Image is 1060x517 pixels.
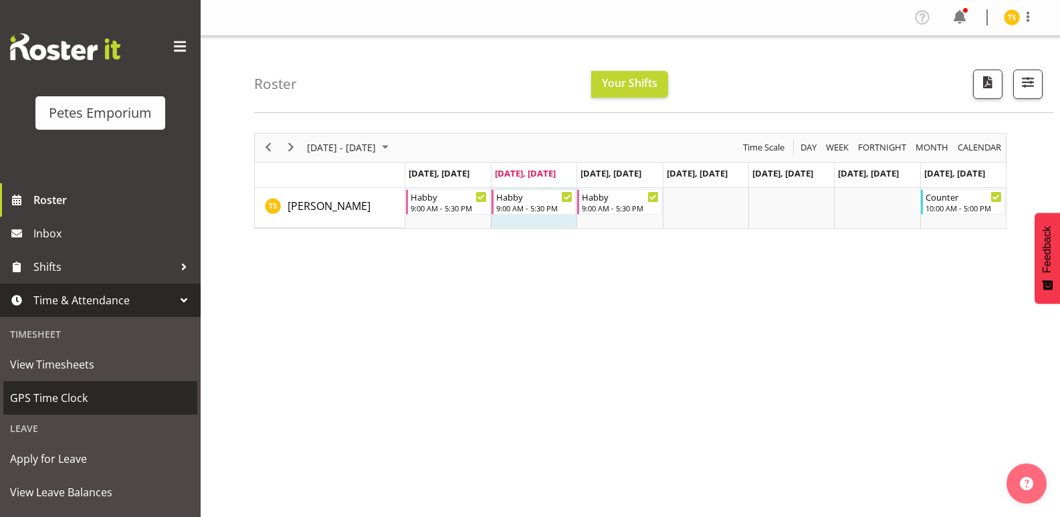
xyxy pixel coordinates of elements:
table: Timeline Week of September 30, 2025 [405,188,1006,228]
div: Habby [582,190,658,203]
div: Tamara Straker"s event - Habby Begin From Wednesday, October 1, 2025 at 9:00:00 AM GMT+13:00 Ends... [577,189,661,215]
button: Fortnight [856,139,909,156]
span: [DATE], [DATE] [924,167,985,179]
div: 9:00 AM - 5:30 PM [582,203,658,213]
span: [PERSON_NAME] [288,199,370,213]
button: Next [282,139,300,156]
div: 9:00 AM - 5:30 PM [411,203,487,213]
div: Timesheet [3,320,197,348]
span: [DATE], [DATE] [752,167,813,179]
div: Timeline Week of September 30, 2025 [254,133,1006,229]
button: Download a PDF of the roster according to the set date range. [973,70,1002,99]
div: previous period [257,134,280,162]
button: Feedback - Show survey [1035,213,1060,304]
span: Day [799,139,818,156]
span: Inbox [33,223,194,243]
div: Habby [496,190,572,203]
button: Timeline Day [799,139,819,156]
button: Timeline Month [914,139,951,156]
span: Time Scale [742,139,786,156]
span: Your Shifts [602,76,657,90]
span: [DATE], [DATE] [580,167,641,179]
div: Counter [926,190,1002,203]
div: Tamara Straker"s event - Habby Begin From Tuesday, September 30, 2025 at 9:00:00 AM GMT+13:00 End... [492,189,576,215]
div: Tamara Straker"s event - Counter Begin From Sunday, October 5, 2025 at 10:00:00 AM GMT+13:00 Ends... [921,189,1005,215]
div: next period [280,134,302,162]
span: View Timesheets [10,354,191,375]
span: Time & Attendance [33,290,174,310]
button: September 2025 [305,139,395,156]
span: Fortnight [857,139,908,156]
a: View Leave Balances [3,476,197,509]
h4: Roster [254,76,297,92]
button: Your Shifts [591,71,668,98]
button: Filter Shifts [1013,70,1043,99]
button: Month [956,139,1004,156]
div: 10:00 AM - 5:00 PM [926,203,1002,213]
div: Habby [411,190,487,203]
span: [DATE], [DATE] [409,167,469,179]
span: GPS Time Clock [10,388,191,408]
div: Sep 29 - Oct 05, 2025 [302,134,397,162]
span: [DATE], [DATE] [667,167,728,179]
span: Shifts [33,257,174,277]
button: Time Scale [741,139,787,156]
button: Timeline Week [824,139,851,156]
span: Week [825,139,850,156]
span: calendar [956,139,1002,156]
span: Roster [33,190,194,210]
div: Tamara Straker"s event - Habby Begin From Monday, September 29, 2025 at 9:00:00 AM GMT+13:00 Ends... [406,189,490,215]
img: help-xxl-2.png [1020,477,1033,490]
div: 9:00 AM - 5:30 PM [496,203,572,213]
span: Feedback [1041,226,1053,273]
span: Apply for Leave [10,449,191,469]
button: Previous [259,139,278,156]
a: View Timesheets [3,348,197,381]
div: Leave [3,415,197,442]
span: [DATE] - [DATE] [306,139,377,156]
span: [DATE], [DATE] [838,167,899,179]
a: Apply for Leave [3,442,197,476]
img: Rosterit website logo [10,33,120,60]
div: Petes Emporium [49,103,152,123]
span: View Leave Balances [10,482,191,502]
span: [DATE], [DATE] [495,167,556,179]
td: Tamara Straker resource [255,188,405,228]
span: Month [914,139,950,156]
a: GPS Time Clock [3,381,197,415]
img: tamara-straker11292.jpg [1004,9,1020,25]
a: [PERSON_NAME] [288,198,370,214]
